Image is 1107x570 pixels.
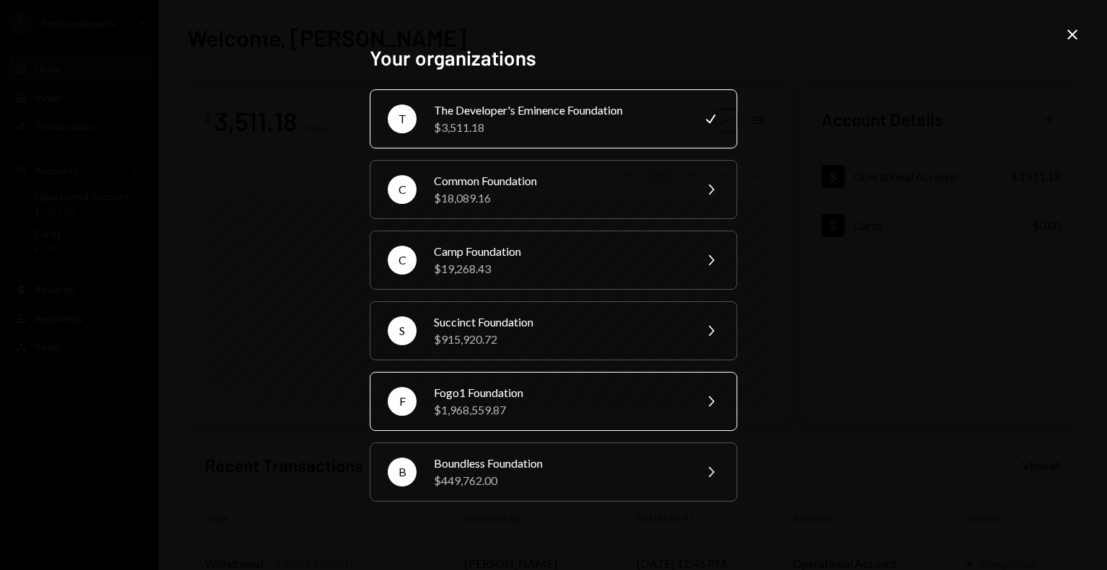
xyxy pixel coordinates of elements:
[434,243,685,260] div: Camp Foundation
[370,301,737,360] button: SSuccinct Foundation$915,920.72
[434,384,685,401] div: Fogo1 Foundation
[388,246,417,275] div: C
[434,190,685,207] div: $18,089.16
[388,316,417,345] div: S
[388,104,417,133] div: T
[434,472,685,489] div: $449,762.00
[434,331,685,348] div: $915,920.72
[388,387,417,416] div: F
[434,119,685,136] div: $3,511.18
[434,455,685,472] div: Boundless Foundation
[370,44,737,72] h2: Your organizations
[434,401,685,419] div: $1,968,559.87
[370,160,737,219] button: CCommon Foundation$18,089.16
[388,175,417,204] div: C
[434,313,685,331] div: Succinct Foundation
[434,172,685,190] div: Common Foundation
[370,231,737,290] button: CCamp Foundation$19,268.43
[388,458,417,486] div: B
[370,89,737,148] button: TThe Developer's Eminence Foundation$3,511.18
[434,102,685,119] div: The Developer's Eminence Foundation
[434,260,685,277] div: $19,268.43
[370,442,737,502] button: BBoundless Foundation$449,762.00
[370,372,737,431] button: FFogo1 Foundation$1,968,559.87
